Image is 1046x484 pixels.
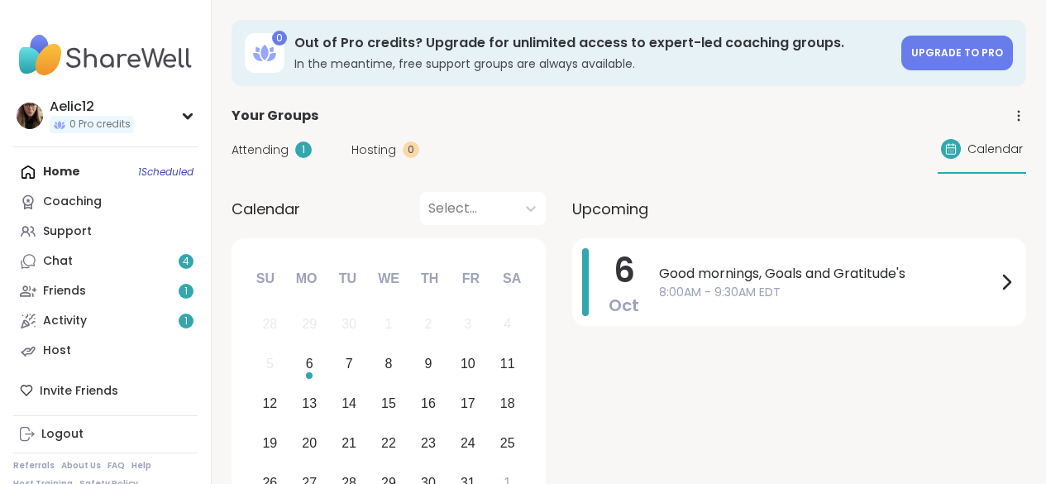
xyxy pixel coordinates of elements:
[411,386,447,422] div: Choose Thursday, October 16th, 2025
[342,313,356,335] div: 30
[43,343,71,359] div: Host
[232,106,318,126] span: Your Groups
[490,307,525,343] div: Not available Saturday, October 4th, 2025
[69,117,131,132] span: 0 Pro credits
[262,392,277,415] div: 12
[131,460,151,472] a: Help
[500,432,515,454] div: 25
[61,460,101,472] a: About Us
[294,34,891,52] h3: Out of Pro credits? Upgrade for unlimited access to expert-led coaching groups.
[13,376,198,405] div: Invite Friends
[292,425,327,461] div: Choose Monday, October 20th, 2025
[247,261,284,297] div: Su
[183,255,189,269] span: 4
[403,141,419,158] div: 0
[13,26,198,84] img: ShareWell Nav Logo
[351,141,396,159] span: Hosting
[292,307,327,343] div: Not available Monday, September 29th, 2025
[614,247,635,294] span: 6
[13,187,198,217] a: Coaching
[302,392,317,415] div: 13
[500,392,515,415] div: 18
[306,352,313,375] div: 6
[421,392,436,415] div: 16
[332,347,367,382] div: Choose Tuesday, October 7th, 2025
[450,386,485,422] div: Choose Friday, October 17th, 2025
[232,141,289,159] span: Attending
[17,103,43,129] img: Aelic12
[450,307,485,343] div: Not available Friday, October 3rd, 2025
[262,432,277,454] div: 19
[452,261,489,297] div: Fr
[107,460,125,472] a: FAQ
[232,198,300,220] span: Calendar
[292,347,327,382] div: Choose Monday, October 6th, 2025
[371,386,407,422] div: Choose Wednesday, October 15th, 2025
[346,352,353,375] div: 7
[266,352,274,375] div: 5
[294,55,891,72] h3: In the meantime, free support groups are always available.
[464,313,471,335] div: 3
[342,432,356,454] div: 21
[572,198,648,220] span: Upcoming
[43,253,73,270] div: Chat
[262,313,277,335] div: 28
[292,386,327,422] div: Choose Monday, October 13th, 2025
[332,425,367,461] div: Choose Tuesday, October 21st, 2025
[43,313,87,329] div: Activity
[490,425,525,461] div: Choose Saturday, October 25th, 2025
[371,307,407,343] div: Not available Wednesday, October 1st, 2025
[41,426,84,443] div: Logout
[13,247,198,276] a: Chat4
[13,306,198,336] a: Activity1
[50,98,134,116] div: Aelic12
[385,352,393,375] div: 8
[252,347,288,382] div: Not available Sunday, October 5th, 2025
[424,352,432,375] div: 9
[385,313,393,335] div: 1
[450,425,485,461] div: Choose Friday, October 24th, 2025
[911,46,1003,60] span: Upgrade to Pro
[494,261,530,297] div: Sa
[901,36,1013,70] a: Upgrade to Pro
[411,307,447,343] div: Not available Thursday, October 2nd, 2025
[500,352,515,375] div: 11
[659,284,996,301] span: 8:00AM - 9:30AM EDT
[332,307,367,343] div: Not available Tuesday, September 30th, 2025
[295,141,312,158] div: 1
[43,194,102,210] div: Coaching
[461,432,475,454] div: 24
[461,352,475,375] div: 10
[659,264,996,284] span: Good mornings, Goals and Gratitude's
[342,392,356,415] div: 14
[302,432,317,454] div: 20
[421,432,436,454] div: 23
[504,313,511,335] div: 4
[967,141,1023,158] span: Calendar
[461,392,475,415] div: 17
[370,261,407,297] div: We
[43,283,86,300] div: Friends
[302,313,317,335] div: 29
[609,294,639,317] span: Oct
[371,347,407,382] div: Choose Wednesday, October 8th, 2025
[412,261,448,297] div: Th
[13,419,198,449] a: Logout
[381,392,396,415] div: 15
[332,386,367,422] div: Choose Tuesday, October 14th, 2025
[371,425,407,461] div: Choose Wednesday, October 22nd, 2025
[411,425,447,461] div: Choose Thursday, October 23rd, 2025
[184,314,188,328] span: 1
[424,313,432,335] div: 2
[13,460,55,472] a: Referrals
[252,307,288,343] div: Not available Sunday, September 28th, 2025
[13,217,198,247] a: Support
[490,386,525,422] div: Choose Saturday, October 18th, 2025
[490,347,525,382] div: Choose Saturday, October 11th, 2025
[329,261,365,297] div: Tu
[411,347,447,382] div: Choose Thursday, October 9th, 2025
[381,432,396,454] div: 22
[272,31,287,46] div: 0
[288,261,324,297] div: Mo
[43,223,92,240] div: Support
